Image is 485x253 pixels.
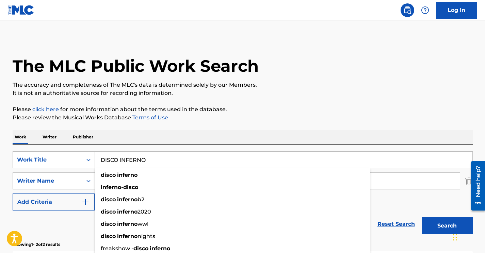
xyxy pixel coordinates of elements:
[465,172,473,189] img: Delete Criterion
[453,227,457,248] div: Drag
[13,81,473,89] p: The accuracy and completeness of The MLC's data is determined solely by our Members.
[13,114,473,122] p: Please review the Musical Works Database
[138,221,148,227] span: wwl
[421,6,429,14] img: help
[101,172,116,178] strong: disco
[101,245,133,252] span: freakshow -
[138,208,151,215] span: 2020
[466,158,485,213] iframe: Resource Center
[101,184,121,190] strong: inferno
[101,196,116,203] strong: disco
[81,198,90,206] img: 9d2ae6d4665cec9f34b9.svg
[101,221,116,227] strong: disco
[13,151,473,238] form: Search Form
[451,220,485,253] iframe: Chat Widget
[150,245,170,252] strong: inferno
[422,217,473,234] button: Search
[17,156,78,164] div: Work Title
[436,2,477,19] a: Log In
[17,177,78,185] div: Writer Name
[401,3,414,17] a: Public Search
[131,114,168,121] a: Terms of Use
[418,3,432,17] div: Help
[374,217,418,232] a: Reset Search
[117,172,138,178] strong: inferno
[13,193,95,210] button: Add Criteria
[101,208,116,215] strong: disco
[117,208,138,215] strong: inferno
[8,5,34,15] img: MLC Logo
[41,130,59,144] p: Writer
[13,89,473,97] p: It is not an authoritative source for recording information.
[101,233,116,239] strong: disco
[117,221,138,227] strong: inferno
[403,6,411,14] img: search
[13,130,28,144] p: Work
[121,184,123,190] span: -
[138,233,155,239] span: nights
[123,184,138,190] strong: disco
[13,56,259,76] h1: The MLC Public Work Search
[117,233,138,239] strong: inferno
[117,196,138,203] strong: inferno
[133,245,148,252] strong: disco
[13,105,473,114] p: Please for more information about the terms used in the database.
[138,196,144,203] span: b2
[32,106,59,113] a: click here
[71,130,95,144] p: Publisher
[13,241,60,248] p: Showing 1 - 2 of 2 results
